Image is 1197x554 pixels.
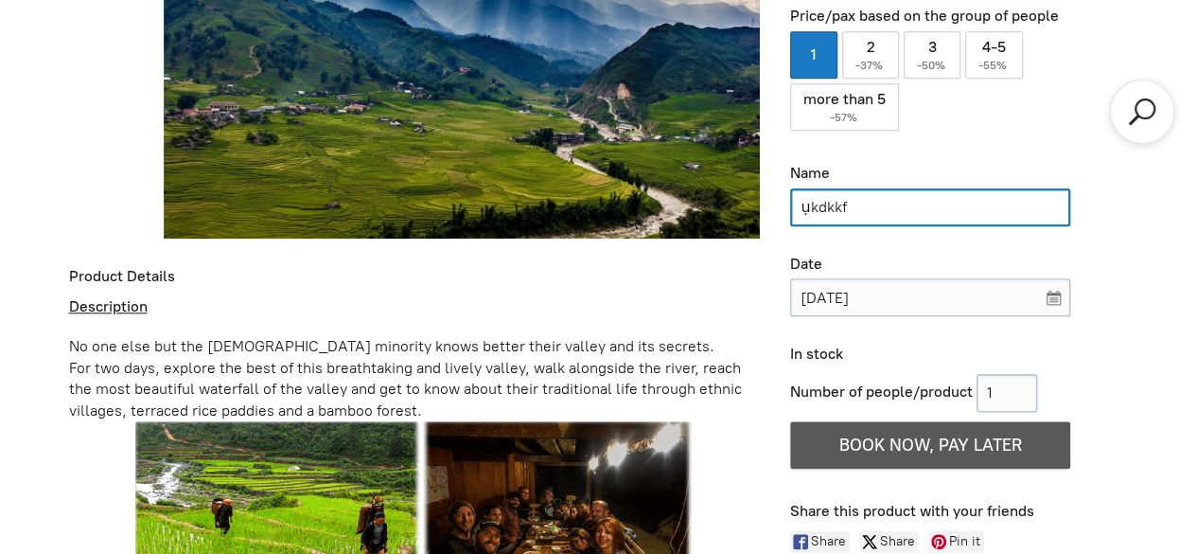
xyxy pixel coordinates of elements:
[790,502,1128,522] div: Share this product with your friends
[69,358,761,421] div: For two days, explore the best of this breathtaking and lively valley, walk alongside the river, ...
[928,531,984,552] a: Pin it
[842,31,899,79] label: 2
[855,59,886,72] span: -37%
[790,345,843,363] span: In stock
[1125,95,1159,129] a: Search products
[69,297,148,315] u: Description
[880,531,919,552] span: Share
[790,188,1070,226] input: Name
[790,164,1070,184] div: Name
[904,31,961,79] label: 3
[69,336,761,357] div: No one else but the [DEMOGRAPHIC_DATA] minority knows better their valley and its secrets.
[69,267,761,287] div: Product Details
[790,7,1070,27] div: Price/pax based on the group of people
[811,531,850,552] span: Share
[965,31,1023,79] label: 4-5
[829,111,859,124] span: -57%
[977,374,1037,412] input: 1
[790,531,850,552] a: Share
[790,255,1070,275] div: Date
[790,383,973,401] span: Number of people/product
[839,435,1022,456] span: BOOK NOW, PAY LATER
[859,531,919,552] a: Share
[917,59,948,72] span: -50%
[978,59,1010,72] span: -55%
[790,278,1070,316] input: Please choose a date
[790,421,1070,469] button: BOOK NOW, PAY LATER
[949,531,984,552] span: Pin it
[790,83,899,131] label: more than 5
